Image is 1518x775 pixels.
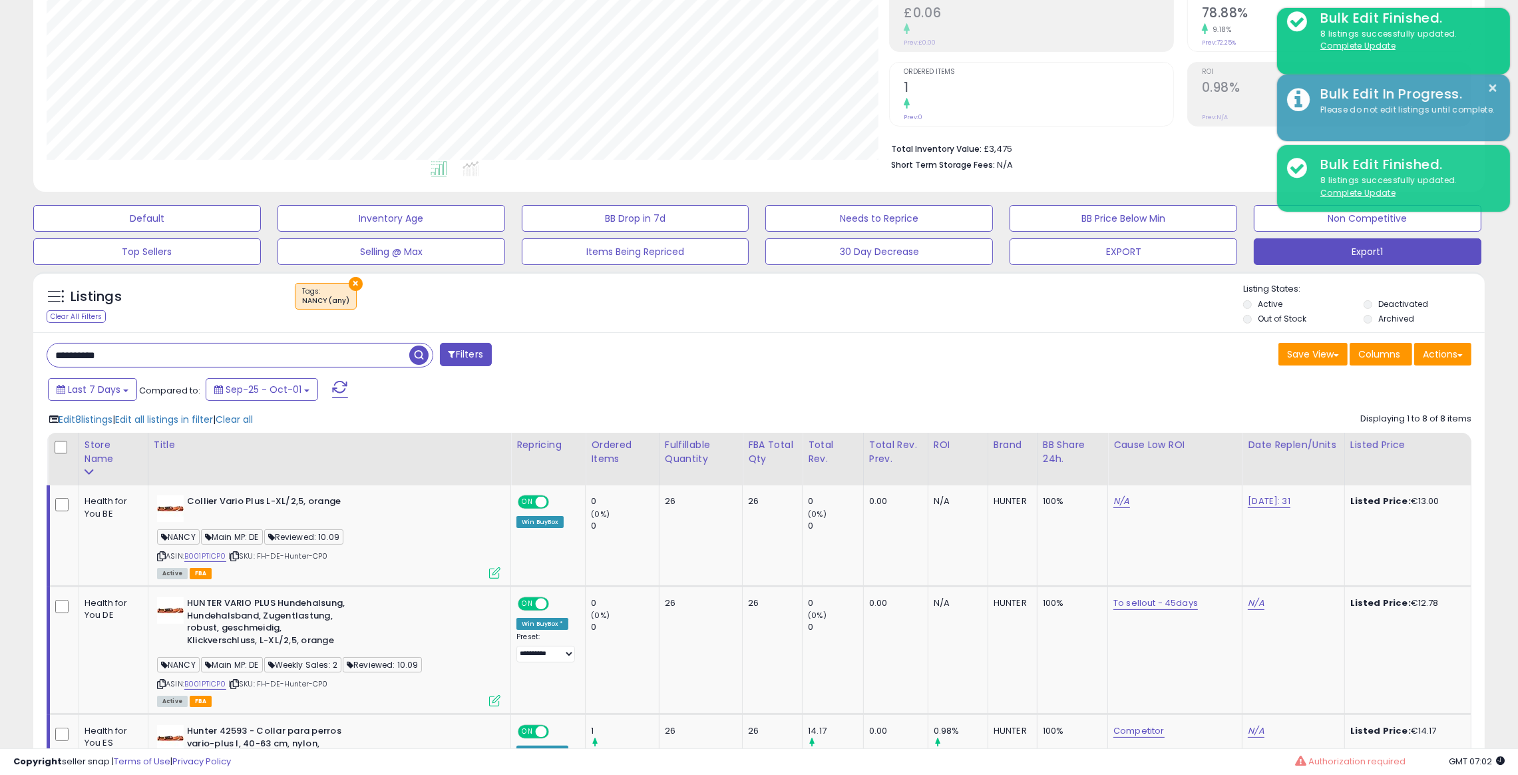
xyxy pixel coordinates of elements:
[516,633,575,662] div: Preset:
[1350,343,1412,366] button: Columns
[748,495,792,507] div: 26
[1202,5,1471,23] h2: 78.88%
[1350,597,1461,609] div: €12.78
[522,238,749,265] button: Items Being Repriced
[1010,238,1237,265] button: EXPORT
[1310,28,1500,53] div: 8 listings successfully updated.
[869,597,918,609] div: 0.00
[808,621,863,633] div: 0
[302,286,349,306] span: Tags :
[157,657,200,672] span: NANCY
[172,755,231,768] a: Privacy Policy
[157,597,500,705] div: ASIN:
[1202,69,1471,76] span: ROI
[934,438,982,452] div: ROI
[904,80,1173,98] h2: 1
[1248,724,1264,738] a: N/A
[591,495,659,507] div: 0
[869,725,918,737] div: 0.00
[1378,313,1414,324] label: Archived
[1108,433,1242,485] th: CSV column name: cust_attr_5_Cause Low ROI
[1254,238,1481,265] button: Export1
[13,756,231,768] div: seller snap | |
[519,599,536,610] span: ON
[891,143,982,154] b: Total Inventory Value:
[519,726,536,738] span: ON
[808,495,863,507] div: 0
[665,438,737,466] div: Fulfillable Quantity
[187,725,349,766] b: Hunter 42593 - Collar para perros vario-plus l, 40-63 cm, nylon, naranja
[808,509,827,519] small: (0%)
[994,495,1027,507] div: HUNTER
[1350,725,1461,737] div: €14.17
[1350,724,1411,737] b: Listed Price:
[278,205,505,232] button: Inventory Age
[228,678,328,689] span: | SKU: FH-DE-Hunter-CP0
[748,438,797,466] div: FBA Total Qty
[808,610,827,621] small: (0%)
[1310,9,1500,28] div: Bulk Edit Finished.
[934,597,978,609] div: N/A
[85,597,138,621] div: Health for You DE
[49,413,253,426] div: | |
[1360,413,1471,425] div: Displaying 1 to 8 of 8 items
[206,378,318,401] button: Sep-25 - Oct-01
[591,610,610,621] small: (0%)
[85,495,138,519] div: Health for You BE
[591,438,654,466] div: Ordered Items
[33,205,261,232] button: Default
[1242,433,1345,485] th: CSV column name: cust_attr_4_Date Replen/Units
[765,205,993,232] button: Needs to Reprice
[748,597,792,609] div: 26
[904,69,1173,76] span: Ordered Items
[808,438,858,466] div: Total Rev.
[1208,25,1232,35] small: 9.18%
[522,205,749,232] button: BB Drop in 7d
[1350,438,1465,452] div: Listed Price
[891,140,1461,156] li: £3,475
[1010,205,1237,232] button: BB Price Below Min
[139,384,200,397] span: Compared to:
[1278,343,1348,366] button: Save View
[997,158,1013,171] span: N/A
[201,657,263,672] span: Main MP: DE
[440,343,492,366] button: Filters
[1113,438,1236,452] div: Cause Low ROI
[591,621,659,633] div: 0
[68,383,120,396] span: Last 7 Days
[591,597,659,609] div: 0
[1310,85,1500,104] div: Bulk Edit In Progress.
[114,755,170,768] a: Terms of Use
[904,113,922,121] small: Prev: 0
[516,438,580,452] div: Repricing
[1243,283,1485,296] p: Listing States:
[157,696,188,707] span: All listings currently available for purchase on Amazon
[1310,174,1500,199] div: 8 listings successfully updated.
[1202,80,1471,98] h2: 0.98%
[547,497,568,508] span: OFF
[1358,348,1400,361] span: Columns
[48,378,137,401] button: Last 7 Days
[665,495,732,507] div: 26
[1350,597,1411,609] b: Listed Price:
[1248,438,1339,452] div: Date Replen/Units
[1248,597,1264,610] a: N/A
[519,497,536,508] span: ON
[216,413,253,426] span: Clear all
[994,725,1027,737] div: HUNTER
[934,495,978,507] div: N/A
[184,551,226,562] a: B001PTICP0
[1043,495,1097,507] div: 100%
[33,238,261,265] button: Top Sellers
[1378,298,1428,310] label: Deactivated
[154,438,505,452] div: Title
[264,657,341,672] span: Weekly Sales: 2
[665,725,732,737] div: 26
[47,310,106,323] div: Clear All Filters
[278,238,505,265] button: Selling @ Max
[665,597,732,609] div: 26
[994,597,1027,609] div: HUNTER
[1043,597,1097,609] div: 100%
[115,413,213,426] span: Edit all listings in filter
[994,438,1032,452] div: Brand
